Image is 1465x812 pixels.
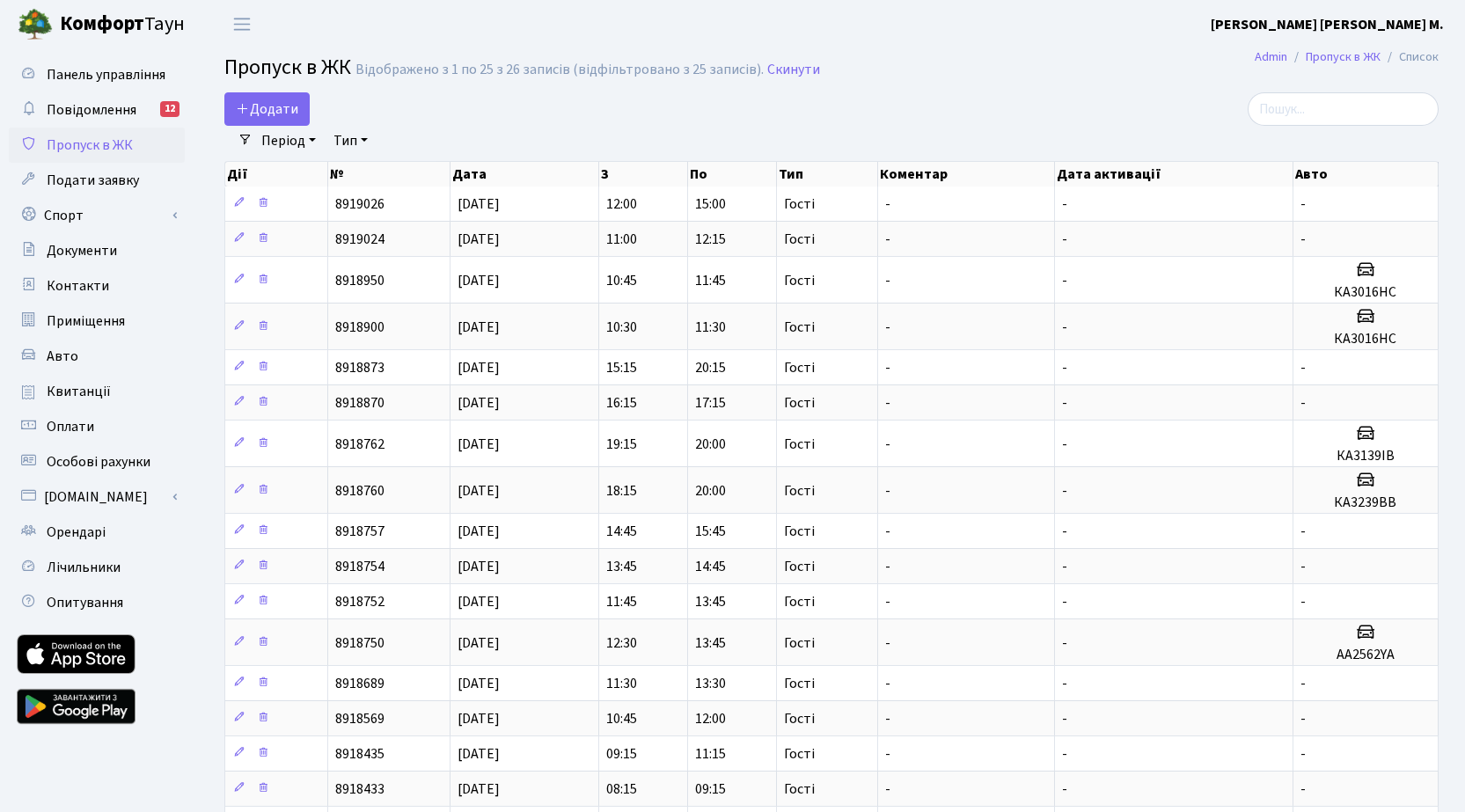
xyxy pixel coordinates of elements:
span: Гості [784,197,815,211]
span: 8918950 [335,271,385,290]
span: - [1300,557,1306,576]
span: - [1062,358,1067,377]
a: [DOMAIN_NAME] [9,479,185,515]
span: 8918750 [335,633,385,653]
span: - [1300,779,1306,799]
span: 12:00 [695,709,726,728]
div: Відображено з 1 по 25 з 26 записів (відфільтровано з 25 записів). [355,62,764,78]
span: - [885,674,890,693]
h5: КА3239ВВ [1300,494,1431,511]
span: Пропуск в ЖК [47,135,133,155]
h5: КА3016НС [1300,284,1431,301]
span: - [1300,393,1306,413]
span: - [1300,592,1306,611]
span: - [885,393,890,413]
span: [DATE] [458,230,500,249]
span: - [1300,674,1306,693]
span: - [1062,393,1067,413]
span: - [1062,481,1067,501]
span: 8918752 [335,592,385,611]
a: Оплати [9,409,185,444]
span: Гості [784,677,815,691]
span: 8918569 [335,709,385,728]
a: Пропуск в ЖК [1306,48,1381,66]
span: - [1062,522,1067,541]
span: [DATE] [458,709,500,728]
span: [DATE] [458,557,500,576]
h5: КА3016НС [1300,331,1431,347]
span: [DATE] [458,194,500,214]
span: - [885,709,890,728]
a: Скинути [767,62,820,78]
span: 16:15 [606,393,637,413]
span: Гості [784,524,815,538]
span: 8919026 [335,194,385,214]
th: З [599,162,688,187]
th: Коментар [878,162,1055,187]
span: Орендарі [47,523,106,542]
span: - [885,633,890,653]
span: Гості [784,320,815,334]
th: Авто [1293,162,1439,187]
th: Тип [777,162,878,187]
span: Гості [784,232,815,246]
span: Квитанції [47,382,111,401]
a: Квитанції [9,374,185,409]
span: 12:00 [606,194,637,214]
a: Документи [9,233,185,268]
span: Гості [784,484,815,498]
span: Гості [784,361,815,375]
div: 12 [160,101,179,117]
span: [DATE] [458,522,500,541]
span: [DATE] [458,633,500,653]
span: Документи [47,241,117,260]
span: - [1062,779,1067,799]
span: 8918870 [335,393,385,413]
span: 15:45 [695,522,726,541]
a: [PERSON_NAME] [PERSON_NAME] М. [1211,14,1444,35]
th: № [328,162,450,187]
a: Панель управління [9,57,185,92]
span: - [885,592,890,611]
span: 8918900 [335,318,385,337]
span: 20:15 [695,358,726,377]
a: Пропуск в ЖК [9,128,185,163]
span: 8918762 [335,435,385,454]
span: 11:45 [606,592,637,611]
span: - [1300,744,1306,764]
input: Пошук... [1248,92,1439,126]
span: 14:45 [606,522,637,541]
span: [DATE] [458,779,500,799]
span: 12:30 [606,633,637,653]
button: Переключити навігацію [220,10,264,39]
span: Гості [784,560,815,574]
a: Приміщення [9,304,185,339]
span: 15:00 [695,194,726,214]
span: - [885,358,890,377]
a: Опитування [9,585,185,620]
span: 11:30 [695,318,726,337]
span: 11:15 [695,744,726,764]
th: По [688,162,777,187]
a: Контакти [9,268,185,304]
span: 11:00 [606,230,637,249]
span: 11:30 [606,674,637,693]
span: Пропуск в ЖК [224,52,351,83]
th: Дата [450,162,600,187]
span: Особові рахунки [47,452,150,472]
b: [PERSON_NAME] [PERSON_NAME] М. [1211,15,1444,34]
img: logo.png [18,7,53,42]
span: 8918433 [335,779,385,799]
span: 14:45 [695,557,726,576]
a: Лічильники [9,550,185,585]
span: 19:15 [606,435,637,454]
span: Подати заявку [47,171,139,190]
span: 08:15 [606,779,637,799]
h5: АА2562YА [1300,647,1431,663]
span: Гості [784,636,815,650]
span: Панель управління [47,65,165,84]
a: Особові рахунки [9,444,185,479]
h5: КА3139ІВ [1300,448,1431,465]
span: - [1300,709,1306,728]
span: 13:45 [606,557,637,576]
